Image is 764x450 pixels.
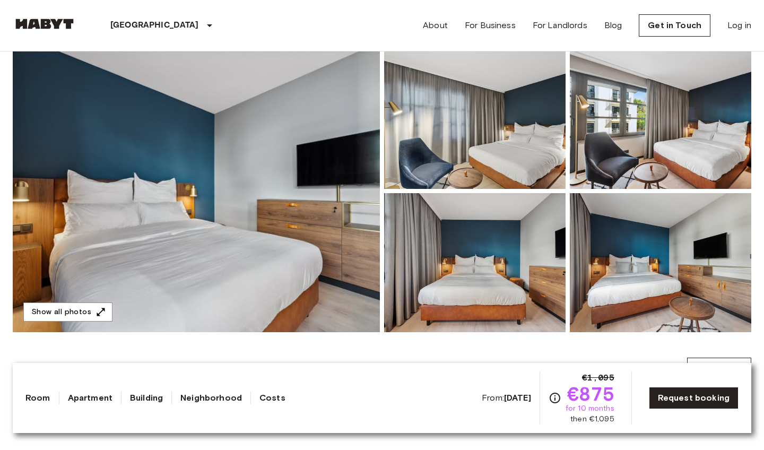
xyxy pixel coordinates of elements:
[570,193,751,332] img: Picture of unit DE-01-482-014-01
[13,50,380,332] img: Marketing picture of unit DE-01-482-014-01
[504,393,531,403] b: [DATE]
[687,358,751,380] button: See 3D map
[566,403,614,414] span: for 10 months
[68,392,112,404] a: Apartment
[582,371,614,384] span: €1,095
[570,414,614,425] span: then €1,095
[180,392,242,404] a: Neighborhood
[567,384,614,403] span: €875
[259,392,285,404] a: Costs
[13,361,144,377] span: About the apartment
[110,19,199,32] p: [GEOGRAPHIC_DATA]
[570,50,751,189] img: Picture of unit DE-01-482-014-01
[549,392,561,404] svg: Check cost overview for full price breakdown. Please note that discounts apply to new joiners onl...
[727,19,751,32] a: Log in
[604,19,622,32] a: Blog
[465,19,516,32] a: For Business
[23,302,112,322] button: Show all photos
[130,392,163,404] a: Building
[384,193,566,332] img: Picture of unit DE-01-482-014-01
[649,387,739,409] a: Request booking
[533,19,587,32] a: For Landlords
[384,50,566,189] img: Picture of unit DE-01-482-014-01
[25,392,50,404] a: Room
[639,14,710,37] a: Get in Touch
[13,19,76,29] img: Habyt
[423,19,448,32] a: About
[482,392,531,404] span: From:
